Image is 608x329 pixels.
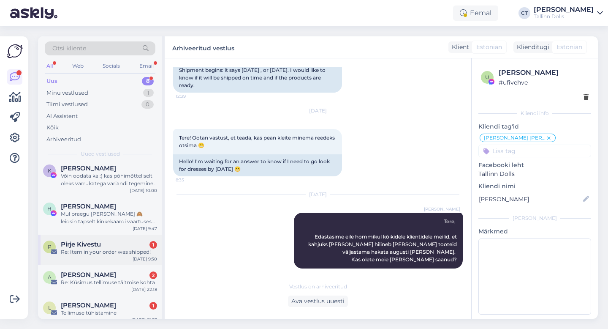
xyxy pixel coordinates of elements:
[61,241,101,248] span: Pirje Kivestu
[45,60,54,71] div: All
[48,304,51,311] span: L
[131,286,157,293] div: [DATE] 22:18
[179,134,336,148] span: Tere! Ootan vastust, et teada, kas pean kleite minema reedeks otsima 😬
[149,271,157,279] div: 2
[513,43,549,52] div: Klienditugi
[48,244,52,250] span: P
[429,269,460,275] span: Nähtud ✓ 9:57
[61,164,116,172] span: Karin Härm
[133,225,157,232] div: [DATE] 9:47
[172,41,234,53] label: Arhiveeritud vestlus
[61,309,157,317] div: Tellimuse tühistamine
[48,274,52,280] span: A
[478,161,591,170] p: Facebooki leht
[476,43,502,52] span: Estonian
[61,210,157,225] div: Mul praegu [PERSON_NAME] 🙈 leidsin tapselt kinkekaardi vaartuses tooted endale ning saatsin need ...
[131,317,157,323] div: [DATE] 21:57
[448,43,469,52] div: Klient
[478,145,591,157] input: Lisa tag
[176,177,207,183] span: 8:35
[173,107,463,115] div: [DATE]
[61,271,116,279] span: Anna-Liisa Lukk
[499,78,589,87] div: # ufivehve
[534,6,603,20] a: [PERSON_NAME]Tallinn Dolls
[61,172,157,187] div: Võin oodata ka :) kas põhimõtteliselt oleks varrukatega variandi tegemine mõeldav,
[478,227,591,236] p: Märkmed
[52,44,86,53] span: Otsi kliente
[7,43,23,59] img: Askly Logo
[518,7,530,19] div: CT
[534,6,594,13] div: [PERSON_NAME]
[46,100,88,109] div: Tiimi vestlused
[46,123,59,132] div: Kõik
[138,60,155,71] div: Email
[71,60,85,71] div: Web
[478,110,591,117] div: Kliendi info
[101,60,122,71] div: Socials
[173,63,342,93] div: Shipment begins: it says [DATE] , or [DATE]. I would like to know if it will be shipped on time a...
[61,203,116,210] span: Hanna GP
[61,302,116,309] span: Liisbet Karm
[48,167,52,174] span: K
[46,77,57,85] div: Uus
[484,135,546,140] span: [PERSON_NAME] [PERSON_NAME]
[453,5,498,21] div: Eemal
[289,283,347,291] span: Vestlus on arhiveeritud
[130,187,157,194] div: [DATE] 10:00
[47,206,52,212] span: H
[46,112,78,121] div: AI Assistent
[81,150,120,158] span: Uued vestlused
[176,93,207,99] span: 12:39
[478,214,591,222] div: [PERSON_NAME]
[143,89,154,97] div: 1
[173,191,463,198] div: [DATE]
[149,241,157,249] div: 1
[478,122,591,131] p: Kliendi tag'id
[478,170,591,178] p: Tallinn Dolls
[478,182,591,191] p: Kliendi nimi
[424,206,460,212] span: [PERSON_NAME]
[142,77,154,85] div: 8
[46,135,81,144] div: Arhiveeritud
[534,13,594,20] div: Tallinn Dolls
[485,74,489,80] span: u
[149,302,157,310] div: 1
[46,89,88,97] div: Minu vestlused
[556,43,582,52] span: Estonian
[61,279,157,286] div: Re: Küsimus tellimuse täitmise kohta
[133,256,157,262] div: [DATE] 9:30
[141,100,154,109] div: 0
[499,68,589,78] div: [PERSON_NAME]
[479,195,581,204] input: Lisa nimi
[288,296,348,307] div: Ava vestlus uuesti
[173,154,342,176] div: Hello! I'm waiting for an answer to know if I need to go look for dresses by [DATE] 😬
[61,248,157,256] div: Re: Item in your order was shipped!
